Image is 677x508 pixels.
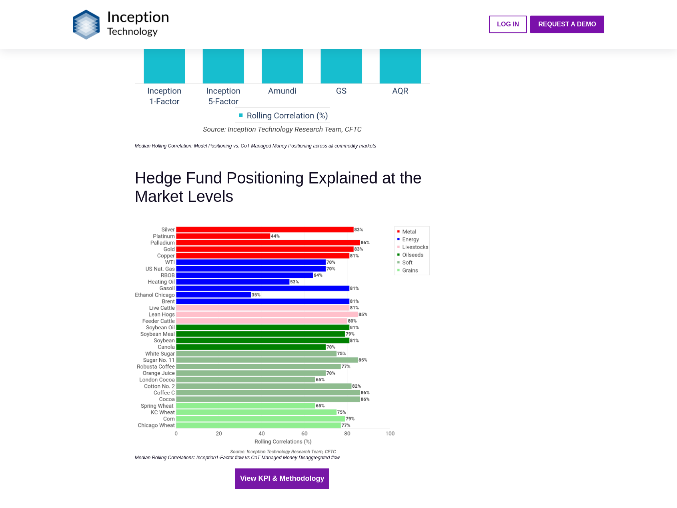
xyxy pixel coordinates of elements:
button: View KPI & Methodology [235,468,329,489]
b: View KPI & Methodology [240,474,324,482]
img: Logo [73,10,169,40]
img: SVuR0Mk.png [135,220,430,454]
a: Request a Demo [530,16,604,33]
strong: LOG IN [497,21,519,28]
a: View KPI & Methodology [240,473,324,484]
a: LOG IN [489,16,527,33]
strong: Request a Demo [538,21,596,28]
i: Median Rolling Correlation: Model Positioning vs. CoT Managed Money Positioning across all commod... [135,143,377,149]
h3: Hedge Fund Positioning Explained at the Market Levels [135,169,430,205]
i: Median Rolling Correlations: Inception1-Factor flow vs CoT Managed Money Disaggregated flow [135,455,340,460]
